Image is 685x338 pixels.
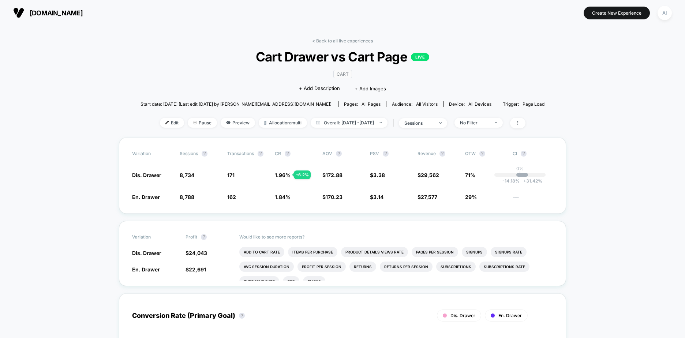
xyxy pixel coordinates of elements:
[322,151,332,156] span: AOV
[450,313,475,318] span: Dis. Drawer
[132,250,161,256] span: Dis. Drawer
[516,166,524,171] p: 0%
[370,151,379,156] span: PSV
[316,121,320,124] img: calendar
[498,313,522,318] span: En. Drawer
[132,172,161,178] span: Dis. Drawer
[161,49,524,64] span: Cart Drawer vs Cart Page
[239,276,279,286] li: Checkout Rate
[141,101,332,107] span: Start date: [DATE] (Last edit [DATE] by [PERSON_NAME][EMAIL_ADDRESS][DOMAIN_NAME])
[221,118,255,128] span: Preview
[443,101,497,107] span: Device:
[180,172,194,178] span: 8,734
[189,266,206,273] span: 22,691
[202,151,207,157] button: ?
[465,194,477,200] span: 29%
[132,266,160,273] span: En. Drawer
[30,9,83,17] span: [DOMAIN_NAME]
[297,262,346,272] li: Profit Per Session
[523,101,544,107] span: Page Load
[227,151,254,156] span: Transactions
[132,194,160,200] span: En. Drawer
[513,151,553,157] span: CI
[383,151,389,157] button: ?
[258,151,263,157] button: ?
[491,247,527,257] li: Signups Rate
[186,250,207,256] span: $
[180,194,194,200] span: 8,788
[336,151,342,157] button: ?
[132,234,172,240] span: Variation
[165,121,169,124] img: edit
[503,101,544,107] div: Trigger:
[188,118,217,128] span: Pause
[584,7,650,19] button: Create New Experience
[439,122,442,124] img: end
[519,171,521,177] p: |
[465,172,475,178] span: 71%
[468,101,491,107] span: all devices
[513,195,553,200] span: ---
[523,178,526,184] span: +
[349,262,376,272] li: Returns
[416,101,438,107] span: All Visitors
[344,101,381,107] div: Pages:
[373,172,385,178] span: 3.38
[326,194,342,200] span: 170.23
[186,266,206,273] span: $
[275,151,281,156] span: CR
[264,121,267,125] img: rebalance
[285,151,291,157] button: ?
[294,170,311,179] div: + 6.2 %
[180,151,198,156] span: Sessions
[312,38,373,44] a: < Back to all live experiences
[239,262,294,272] li: Avg Session Duration
[160,118,184,128] span: Edit
[391,118,399,128] span: |
[412,247,458,257] li: Pages Per Session
[201,234,207,240] button: ?
[288,247,337,257] li: Items Per Purchase
[227,194,236,200] span: 162
[132,151,172,157] span: Variation
[303,276,325,286] li: Clicks
[239,247,284,257] li: Add To Cart Rate
[418,194,437,200] span: $
[322,194,342,200] span: $
[495,122,497,123] img: end
[655,5,674,20] button: AI
[421,194,437,200] span: 27,577
[421,172,439,178] span: 29,562
[227,172,235,178] span: 171
[418,172,439,178] span: $
[259,118,307,128] span: Allocation: multi
[411,53,429,61] p: LIVE
[439,151,445,157] button: ?
[193,121,197,124] img: end
[299,85,340,92] span: + Add Description
[404,120,434,126] div: sessions
[239,234,553,240] p: Would like to see more reports?
[186,234,197,240] span: Profit
[13,7,24,18] img: Visually logo
[283,276,299,286] li: Ctr
[333,70,352,78] span: CART
[311,118,388,128] span: Overall: [DATE] - [DATE]
[392,101,438,107] div: Audience:
[189,250,207,256] span: 24,043
[380,262,433,272] li: Returns Per Session
[341,247,408,257] li: Product Details Views Rate
[322,172,342,178] span: $
[465,151,505,157] span: OTW
[502,178,520,184] span: -14.18 %
[479,151,485,157] button: ?
[275,194,291,200] span: 1.84 %
[373,194,383,200] span: 3.14
[418,151,436,156] span: Revenue
[521,151,527,157] button: ?
[658,6,672,20] div: AI
[379,122,382,123] img: end
[436,262,476,272] li: Subscriptions
[362,101,381,107] span: all pages
[479,262,529,272] li: Subscriptions Rate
